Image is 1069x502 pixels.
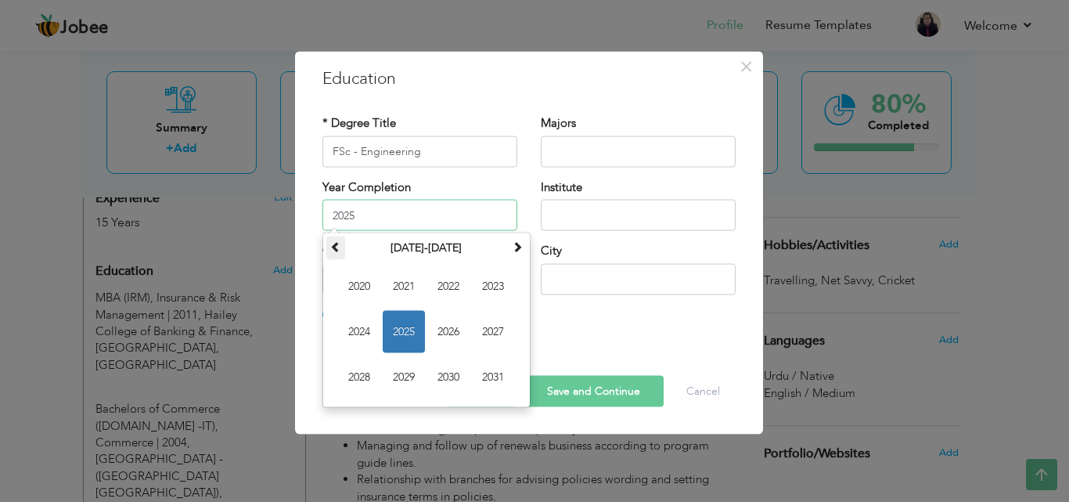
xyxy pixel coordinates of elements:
[472,311,514,353] span: 2027
[427,311,470,353] span: 2026
[740,52,753,80] span: ×
[322,67,736,90] h3: Education
[383,356,425,399] span: 2029
[345,237,508,260] th: Select Decade
[330,241,341,252] span: Previous Decade
[427,356,470,399] span: 2030
[322,179,411,195] label: Year Completion
[338,265,380,308] span: 2020
[541,179,582,195] label: Institute
[524,376,664,407] button: Save and Continue
[541,115,576,132] label: Majors
[472,356,514,399] span: 2031
[338,311,380,353] span: 2024
[541,243,562,259] label: City
[383,311,425,353] span: 2025
[383,265,425,308] span: 2021
[322,115,396,132] label: * Degree Title
[427,265,470,308] span: 2022
[734,53,759,78] button: Close
[512,241,523,252] span: Next Decade
[671,376,736,407] button: Cancel
[472,265,514,308] span: 2023
[338,356,380,399] span: 2028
